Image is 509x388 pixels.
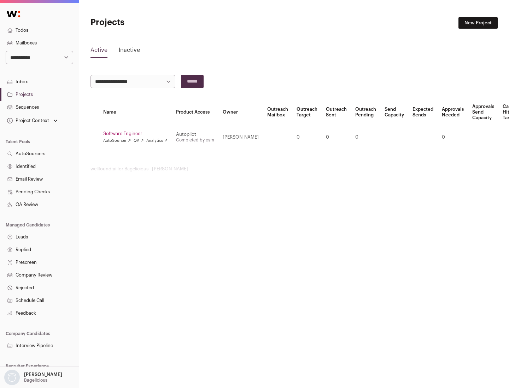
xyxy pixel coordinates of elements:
[90,17,226,28] h1: Projects
[218,125,263,150] td: [PERSON_NAME]
[438,125,468,150] td: 0
[351,125,380,150] td: 0
[99,99,172,125] th: Name
[103,131,168,137] a: Software Engineer
[292,99,322,125] th: Outreach Target
[292,125,322,150] td: 0
[322,99,351,125] th: Outreach Sent
[90,166,498,172] footer: wellfound:ai for Bagelicious - [PERSON_NAME]
[458,17,498,29] a: New Project
[263,99,292,125] th: Outreach Mailbox
[90,46,107,57] a: Active
[119,46,140,57] a: Inactive
[351,99,380,125] th: Outreach Pending
[6,116,59,126] button: Open dropdown
[218,99,263,125] th: Owner
[176,138,214,142] a: Completed by csm
[24,377,47,383] p: Bagelicious
[103,138,131,144] a: AutoSourcer ↗
[3,7,24,21] img: Wellfound
[6,118,49,123] div: Project Context
[172,99,218,125] th: Product Access
[468,99,498,125] th: Approvals Send Capacity
[322,125,351,150] td: 0
[176,132,214,137] div: Autopilot
[146,138,167,144] a: Analytics ↗
[3,370,64,385] button: Open dropdown
[380,99,408,125] th: Send Capacity
[4,370,20,385] img: nopic.png
[134,138,144,144] a: QA ↗
[408,99,438,125] th: Expected Sends
[24,372,62,377] p: [PERSON_NAME]
[438,99,468,125] th: Approvals Needed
